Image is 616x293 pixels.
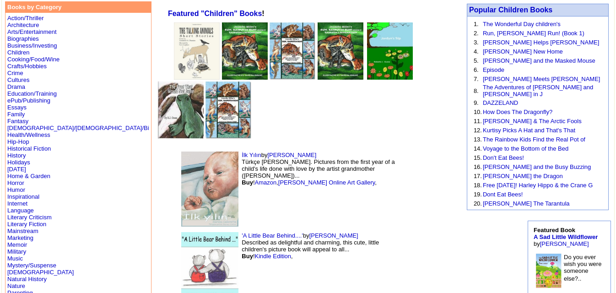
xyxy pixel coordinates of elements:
a: [PERSON_NAME] [309,232,358,239]
a: Popular Children Books [469,6,552,14]
b: Buy [242,253,253,260]
a: Business/Investing [7,42,57,49]
a: [DATE] [7,166,26,173]
a: Memoir [7,241,27,248]
a: [PERSON_NAME] and the Busy Buzzing [483,163,591,170]
font: 12. [474,127,482,134]
font: by [534,227,598,247]
a: Crafts/Hobbies [7,63,47,70]
font: by Described as delightful and charming, this cute, little children's picture book will appeal to... [242,232,379,260]
a: Holidays [7,159,30,166]
a: [PERSON_NAME] New Home [483,48,563,55]
font: 4. [474,48,479,55]
a: ePub/Publishing [7,97,50,104]
b: Featured Book [534,227,598,240]
img: shim.gif [453,192,455,194]
font: 3. [474,39,479,46]
a: Education/Training [7,90,57,97]
font: 7. [474,76,479,82]
img: 31512.jpg [270,22,315,80]
font: 14. [474,145,482,152]
a: Literary Fiction [7,221,46,228]
a: Dont Eat Bees! [483,191,523,198]
font: 6. [474,66,479,73]
a: Run, [PERSON_NAME] Run! (Book 1) [483,30,584,37]
a: [PERSON_NAME] and the Masked Mouse [483,57,595,64]
a: How Does The Dragonfly? [483,109,552,115]
a: The Adventures of [PERSON_NAME] and [PERSON_NAME] in J [483,84,593,98]
a: Don't Eat Bees! [483,154,524,161]
a: Historical Fiction [7,145,51,152]
a: [PERSON_NAME] & The Arctic Fools [483,118,582,125]
a: Mainstream [7,228,38,234]
a: Run, Rasputin Run! (Book 1) [270,73,315,81]
a: [PERSON_NAME] [540,240,589,247]
font: 20. [474,200,482,207]
a: [PERSON_NAME] The Tarantula [483,200,570,207]
a: [DEMOGRAPHIC_DATA] [7,269,74,276]
a: Biographies [7,35,39,42]
a: İlk Yılın [242,152,261,158]
font: 5. [474,57,479,64]
a: [PERSON_NAME] Online Art Gallery [278,179,375,186]
a: Kurtisy Picks A Hat and That's That [483,127,575,134]
b: Books by Category [7,4,61,11]
a: Fantasy [7,118,28,125]
b: Buy [242,179,253,186]
a: Kindle Edition [255,253,292,260]
a: Cooking/Food/Wine [7,56,59,63]
font: 17. [474,173,482,179]
img: 45175.jpg [158,81,204,139]
img: 72791.jpg [367,22,413,80]
a: [PERSON_NAME] the Dragon [483,173,563,179]
img: 79823.jpg [536,254,562,288]
img: 37778.jpg [174,22,220,80]
img: shim.gif [453,275,455,277]
a: [PERSON_NAME] Meets [PERSON_NAME] [483,76,600,82]
font: 11. [474,118,482,125]
a: Run, Rasputin Run! (Book 1) [205,132,251,140]
a: Literary Criticism [7,214,52,221]
a: Music [7,255,23,262]
a: A Sad Little Wildflower [534,233,598,240]
a: Jordyn's Trip [367,73,413,81]
a: Internet [7,200,27,207]
img: 31510.jpg [318,22,363,80]
a: Crime [7,70,23,76]
a: Nature [7,282,25,289]
a: Architecture [7,22,39,28]
a: Action/Thriller [7,15,43,22]
a: Children [7,49,29,56]
font: 19. [474,191,482,198]
font: 1. [474,21,479,27]
img: 31512.jpg [205,81,251,139]
a: Arts/Entertainment [7,28,57,35]
a: Humor [7,186,25,193]
a: Drama [7,83,25,90]
a: Mystery/Suspense [7,262,56,269]
a: Marketing [7,234,33,241]
a: Language [7,207,34,214]
a: Inspirational [7,193,39,200]
a: [PERSON_NAME] [267,152,316,158]
font: 10. [474,109,482,115]
font: 2. [474,30,479,37]
font: 9. [474,99,479,106]
a: Run, Rasputin Run! (Book 3): Rasputin's Redemption [222,73,268,81]
img: 31514.jpg [222,22,268,80]
a: Free [DATE]! Harley Hippo & the Crane G [483,182,593,189]
a: 'A Little Bear Behind....' [242,232,303,239]
a: The Rainbow Kids Find the Real Pot of [483,136,585,143]
a: Horror [7,179,24,186]
font: Do you ever wish you were someone else?.. [564,254,601,282]
a: Military [7,248,26,255]
font: 13. [474,136,482,143]
a: [DEMOGRAPHIC_DATA]/[DEMOGRAPHIC_DATA]/Bi [7,125,149,131]
a: Natural History [7,276,47,282]
img: shim.gif [408,162,444,217]
font: 8. [474,87,479,94]
a: Essays [7,104,27,111]
a: Family [7,111,25,118]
